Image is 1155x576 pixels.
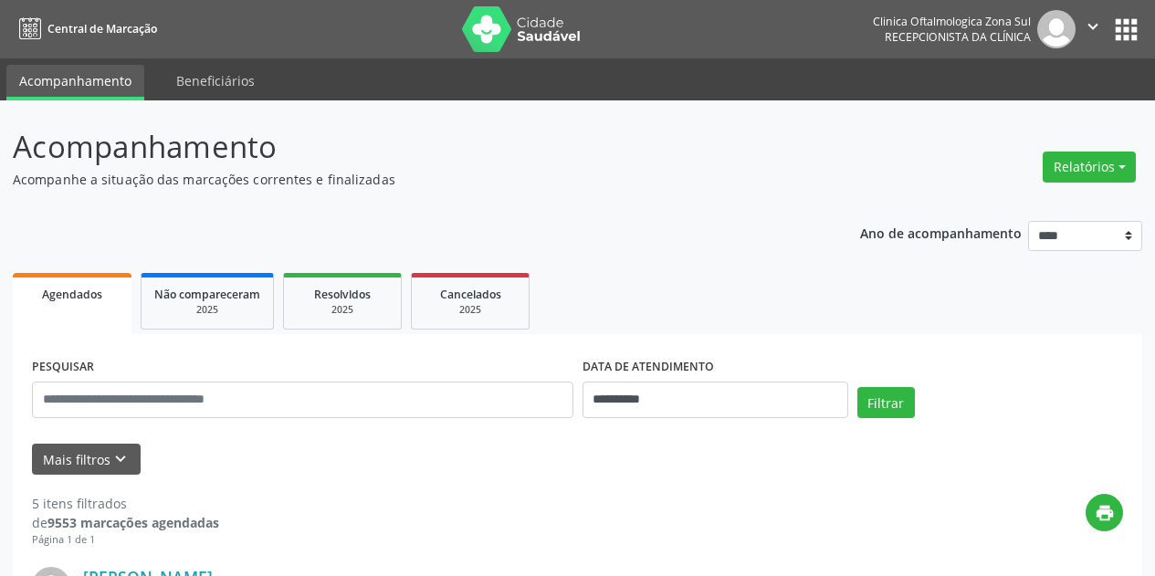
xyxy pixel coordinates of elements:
div: 2025 [154,303,260,317]
a: Acompanhamento [6,65,144,100]
a: Beneficiários [163,65,268,97]
div: de [32,513,219,532]
a: Central de Marcação [13,14,157,44]
label: PESQUISAR [32,353,94,382]
div: 2025 [425,303,516,317]
button: apps [1110,14,1142,46]
span: Não compareceram [154,287,260,302]
p: Acompanhe a situação das marcações correntes e finalizadas [13,170,803,189]
div: Clinica Oftalmologica Zona Sul [873,14,1031,29]
i:  [1083,16,1103,37]
div: Página 1 de 1 [32,532,219,548]
span: Cancelados [440,287,501,302]
i: print [1095,503,1115,523]
button: print [1086,494,1123,531]
span: Central de Marcação [47,21,157,37]
div: 2025 [297,303,388,317]
label: DATA DE ATENDIMENTO [583,353,714,382]
div: 5 itens filtrados [32,494,219,513]
strong: 9553 marcações agendadas [47,514,219,531]
span: Recepcionista da clínica [885,29,1031,45]
p: Ano de acompanhamento [860,221,1022,244]
button:  [1076,10,1110,48]
button: Filtrar [857,387,915,418]
span: Agendados [42,287,102,302]
button: Relatórios [1043,152,1136,183]
span: Resolvidos [314,287,371,302]
p: Acompanhamento [13,124,803,170]
i: keyboard_arrow_down [110,449,131,469]
button: Mais filtroskeyboard_arrow_down [32,444,141,476]
img: img [1037,10,1076,48]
